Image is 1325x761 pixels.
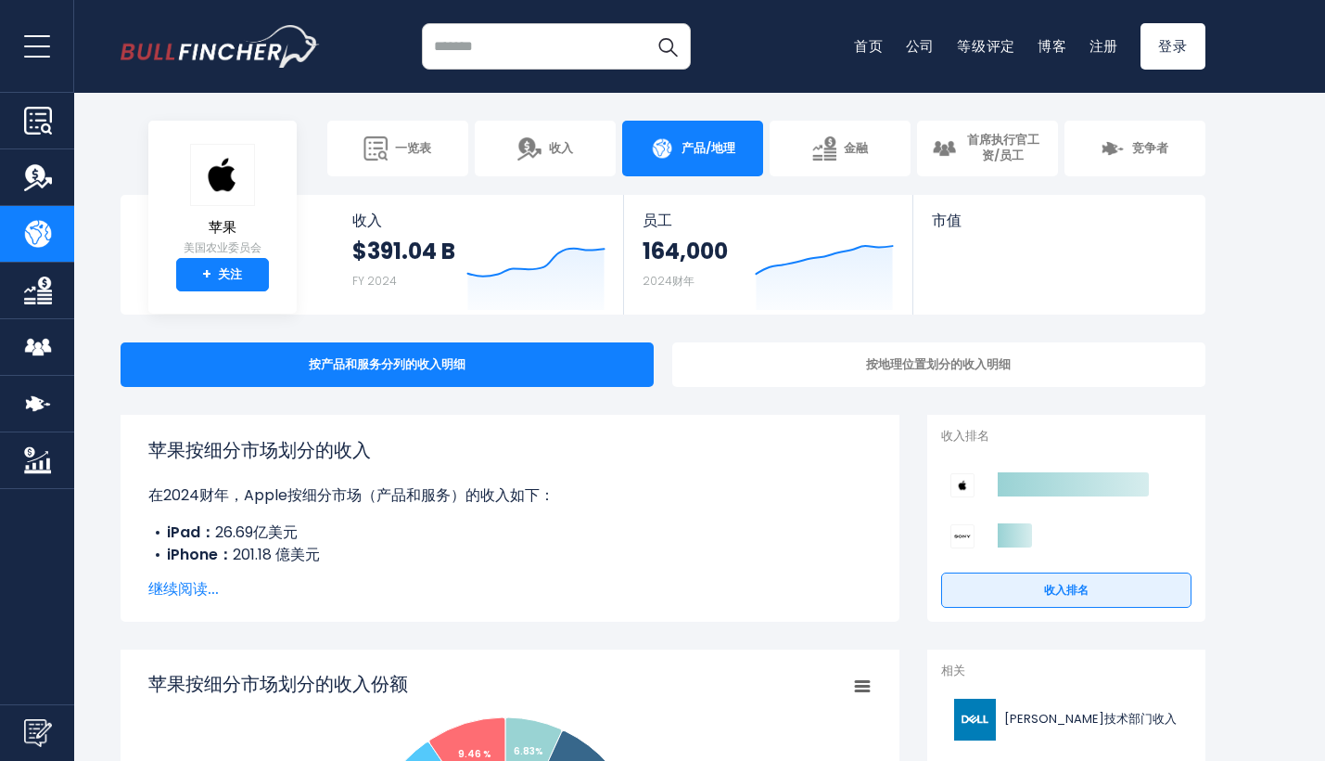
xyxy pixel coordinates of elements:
small: 美国农业委员会 [184,239,261,256]
a: 金融 [770,121,911,176]
small: 2024财年 [643,273,694,289]
img: 索尼集团公司竞争对手的标志 [950,524,975,548]
a: 收入 $391.04 B FY 2024 [334,195,624,315]
span: 收入 [549,141,573,157]
a: 等级评定 [957,36,1015,56]
a: 博客 [1038,36,1067,56]
div: 按地理位置划分的收入明细 [672,342,1205,387]
a: [PERSON_NAME]技术部门收入 [941,694,1191,745]
span: 金融 [844,141,868,157]
li: 201.18 億美元 [148,544,872,566]
span: 员工 [643,212,894,229]
tspan: 6.83% [514,744,543,758]
small: FY 2024 [352,273,397,289]
a: +关注 [176,258,269,291]
a: 收入 [475,121,616,176]
span: [PERSON_NAME]技术部门收入 [1004,712,1177,728]
a: 市值 [913,195,1203,261]
p: 在2024财年，Apple按细分市场（产品和服务）的收入如下： [148,484,872,507]
img: 戴尔标志 [952,699,999,741]
span: 竞争者 [1132,141,1168,157]
a: 收入排名 [941,573,1191,608]
span: 苹果 [184,220,261,236]
p: 相关 [941,664,1191,679]
span: 继续阅读... [148,578,872,600]
p: 收入排名 [941,429,1191,445]
a: 员工 164,000 2024财年 [624,195,912,315]
strong: + [202,266,211,283]
span: 产品/地理 [682,141,735,157]
a: 首席执行官工资/员工 [917,121,1058,176]
b: iPhone： [167,544,233,565]
button: 搜索 [644,23,691,70]
a: 苹果 美国农业委员会 [183,143,262,259]
b: iPad： [167,522,215,543]
img: 牛翅雀标志 [121,25,320,68]
a: 一览表 [327,121,468,176]
div: 按产品和服务分列的收入明细 [121,342,654,387]
span: 首席执行官工资/员工 [963,133,1043,164]
span: 收入 [352,212,605,229]
span: 市值 [932,212,1184,229]
img: 苹果竞争对手标志 [950,473,975,497]
h1: 苹果按细分市场划分的收入 [148,436,872,464]
a: 注册 [1089,36,1119,56]
a: 登录 [1140,23,1205,70]
span: 一览表 [395,141,431,157]
a: 转到主页 [121,25,320,68]
strong: $391.04 B [352,237,455,265]
a: 竞争者 [1064,121,1205,176]
tspan: 9.46 % [458,747,491,761]
tspan: 苹果按细分市场划分的收入份额 [148,671,408,697]
a: 产品/地理 [622,121,763,176]
li: 26.69亿美元 [148,522,872,544]
a: 首页 [854,36,884,56]
a: 公司 [906,36,936,56]
strong: 164,000 [643,237,728,265]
